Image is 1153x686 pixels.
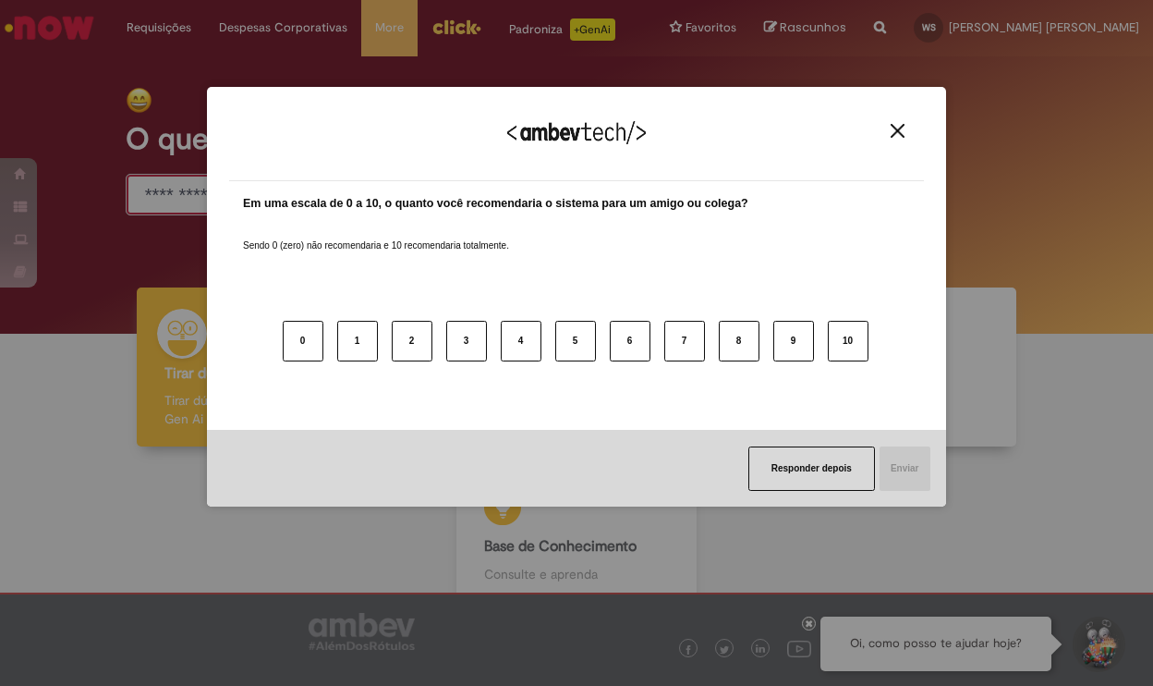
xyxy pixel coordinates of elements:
[885,123,910,139] button: Close
[337,321,378,361] button: 1
[507,121,646,144] img: Logo Ambevtech
[243,217,509,252] label: Sendo 0 (zero) não recomendaria e 10 recomendaria totalmente.
[392,321,432,361] button: 2
[446,321,487,361] button: 3
[243,195,748,213] label: Em uma escala de 0 a 10, o quanto você recomendaria o sistema para um amigo ou colega?
[610,321,650,361] button: 6
[719,321,759,361] button: 8
[748,447,875,491] button: Responder depois
[555,321,596,361] button: 5
[773,321,814,361] button: 9
[501,321,541,361] button: 4
[891,124,904,138] img: Close
[828,321,868,361] button: 10
[664,321,705,361] button: 7
[283,321,323,361] button: 0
